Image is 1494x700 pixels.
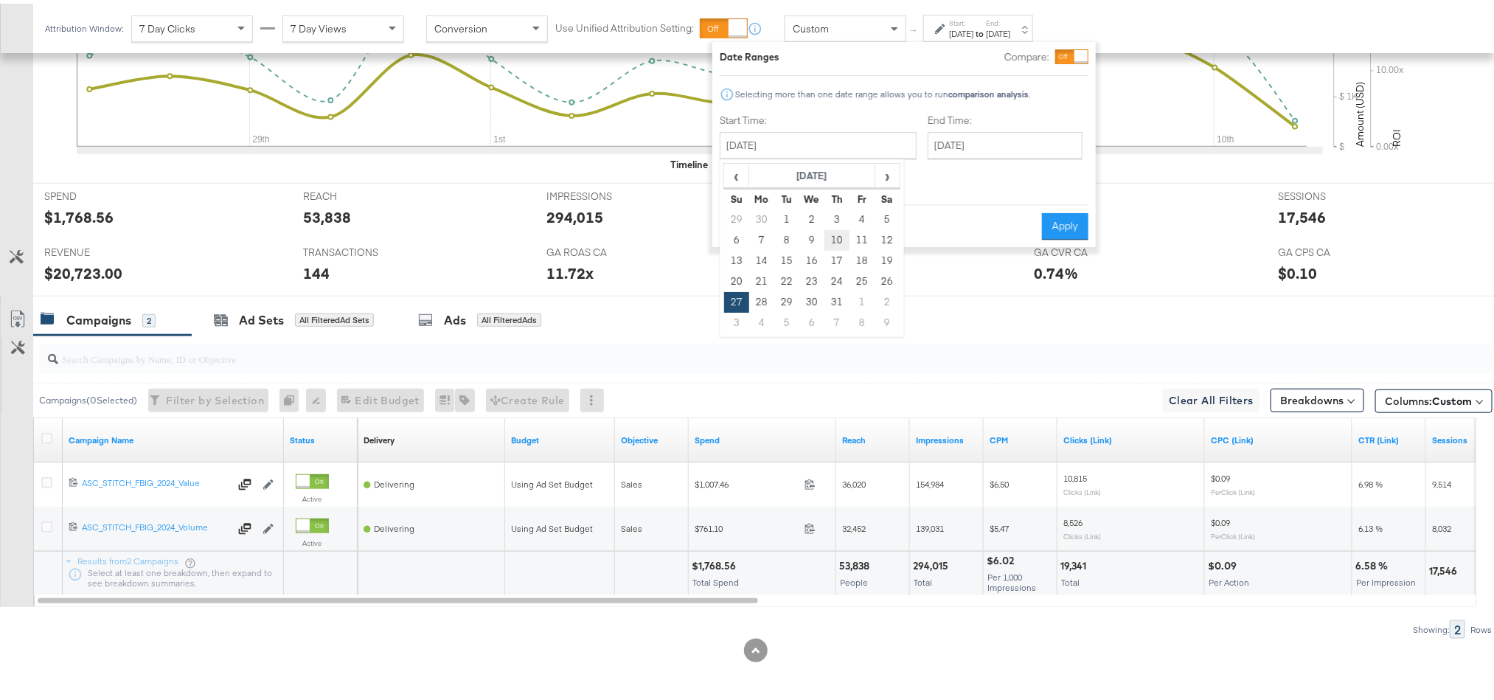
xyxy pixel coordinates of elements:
span: $1,007.46 [695,475,799,486]
div: $0.10 [1278,259,1317,280]
div: 53,838 [839,555,874,569]
div: Ads [444,308,466,325]
span: 7 Day Views [291,18,347,32]
label: Start: [949,15,973,24]
span: 139,031 [916,519,944,530]
div: All Filtered Ads [477,310,541,323]
td: 7 [824,309,850,330]
td: 5 [875,206,900,226]
sub: Per Click (Link) [1211,528,1255,537]
div: Campaigns [66,308,131,325]
div: Selecting more than one date range allows you to run . [734,86,1031,96]
span: Custom [1432,391,1472,404]
span: Total Spend [692,573,739,584]
td: 29 [774,288,799,309]
span: 7 Day Clicks [139,18,195,32]
input: Search Campaigns by Name, ID or Objective [58,335,1358,364]
div: ASC_STITCH_FBIG_2024_Volume [82,518,229,530]
div: 19,341 [1060,555,1091,569]
div: $20,723.00 [44,259,122,280]
div: $6.02 [987,550,1018,564]
span: 8,032 [1432,519,1451,530]
span: People [840,573,868,584]
th: Tu [774,185,799,206]
span: 32,452 [842,519,866,530]
td: 11 [850,226,875,247]
td: 5 [774,309,799,330]
span: $0.09 [1211,469,1230,480]
td: 17 [824,247,850,268]
span: 8,526 [1063,513,1083,524]
div: 294,015 [546,203,603,224]
span: ↑ [908,25,922,30]
label: Active [296,535,329,544]
span: 6.13 % [1358,519,1383,530]
td: 1 [774,206,799,226]
th: We [799,185,824,206]
span: SESSIONS [1278,186,1389,200]
div: Timeline [670,154,708,168]
a: ASC_STITCH_FBIG_2024_Volume [82,518,229,533]
span: $761.10 [695,519,799,530]
span: Total [1061,573,1080,584]
td: 9 [799,226,824,247]
td: 21 [749,268,774,288]
div: All Filtered Ad Sets [295,310,374,323]
td: 8 [774,226,799,247]
th: Fr [850,185,875,206]
span: 36,020 [842,475,866,486]
span: $6.50 [990,475,1009,486]
td: 22 [774,268,799,288]
button: Breakdowns [1271,385,1364,409]
td: 9 [875,309,900,330]
button: Columns:Custom [1375,386,1493,409]
a: The number of clicks received on a link in your ad divided by the number of impressions. [1358,431,1420,443]
td: 3 [824,206,850,226]
td: 2 [875,288,900,309]
text: ROI [1390,125,1403,143]
div: 0 [279,385,306,409]
div: ASC_STITCH_FBIG_2024_Value [82,474,229,485]
td: 13 [724,247,749,268]
span: Custom [793,18,829,32]
td: 4 [850,206,875,226]
div: 2 [1450,617,1465,635]
td: 26 [875,268,900,288]
text: Amount (USD) [1353,78,1366,143]
span: 6.98 % [1358,475,1383,486]
strong: comparison analysis [948,85,1029,96]
label: Compare: [1004,46,1049,60]
td: 6 [799,309,824,330]
td: 2 [799,206,824,226]
td: 16 [799,247,824,268]
td: 10 [824,226,850,247]
div: 17,546 [1429,561,1462,575]
div: Rows [1470,621,1493,631]
div: Using Ad Set Budget [511,475,609,487]
td: 6 [724,226,749,247]
div: Attribution Window: [44,20,124,30]
span: REVENUE [44,242,155,256]
td: 29 [724,206,749,226]
div: Date Ranges [720,46,779,60]
td: 4 [749,309,774,330]
span: IMPRESSIONS [546,186,657,200]
td: 8 [850,309,875,330]
div: 2 [142,311,156,324]
a: The average cost you've paid to have 1,000 impressions of your ad. [990,431,1052,443]
th: Sa [875,185,900,206]
a: The total amount spent to date. [695,431,830,443]
a: The average cost for each link click you've received from your ad. [1211,431,1347,443]
span: Total [914,573,932,584]
span: ‹ [725,161,748,183]
div: 11.72x [546,259,594,280]
td: 20 [724,268,749,288]
span: Per Action [1209,573,1249,584]
td: 7 [749,226,774,247]
a: The maximum amount you're willing to spend on your ads, on average each day or over the lifetime ... [511,431,609,443]
div: $0.09 [1208,555,1241,569]
span: SPEND [44,186,155,200]
span: 9,514 [1432,475,1451,486]
span: Per 1,000 Impressions [987,568,1036,589]
label: Start Time: [720,110,917,124]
